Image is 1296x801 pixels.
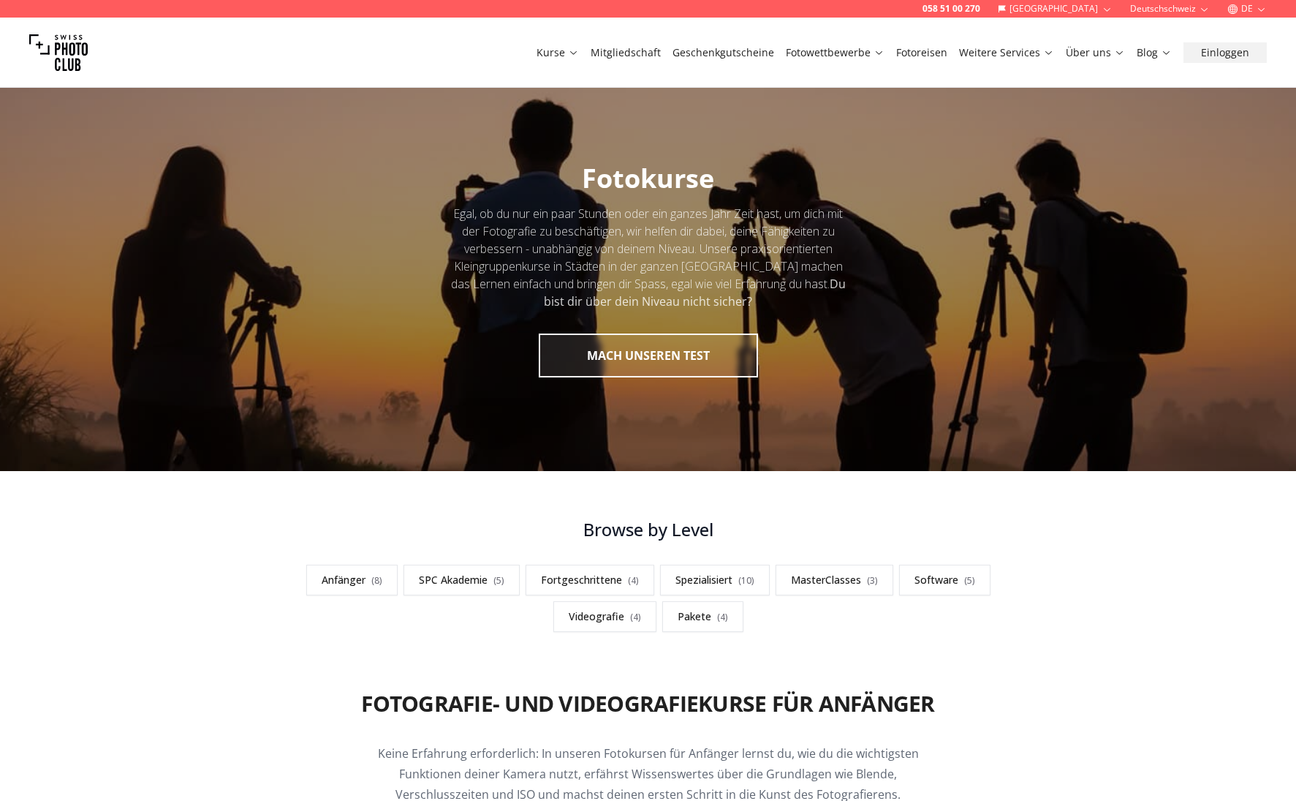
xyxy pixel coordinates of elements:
a: Fotowettbewerbe [786,45,884,60]
a: Software(5) [899,565,990,595]
a: Mitgliedschaft [591,45,661,60]
a: Fotoreisen [896,45,947,60]
button: Weitere Services [953,42,1060,63]
button: Blog [1131,42,1178,63]
a: 058 51 00 270 [922,3,980,15]
a: Pakete(4) [662,601,743,632]
span: Fotokurse [582,160,714,196]
span: ( 3 ) [867,574,878,587]
span: ( 5 ) [964,574,975,587]
button: Geschenkgutscheine [667,42,780,63]
span: ( 8 ) [371,574,382,587]
a: Weitere Services [959,45,1054,60]
span: ( 4 ) [630,611,641,623]
span: ( 4 ) [717,611,728,623]
a: Geschenkgutscheine [672,45,774,60]
a: Kurse [537,45,579,60]
button: Über uns [1060,42,1131,63]
a: Videografie(4) [553,601,656,632]
a: MasterClasses(3) [776,565,893,595]
button: Fotowettbewerbe [780,42,890,63]
a: Spezialisiert(10) [660,565,770,595]
a: Blog [1137,45,1172,60]
button: MACH UNSEREN TEST [539,334,758,377]
a: SPC Akademie(5) [403,565,520,595]
button: Einloggen [1183,42,1267,63]
button: Mitgliedschaft [585,42,667,63]
span: ( 10 ) [738,574,754,587]
a: Fortgeschrittene(4) [526,565,654,595]
a: Über uns [1066,45,1125,60]
h2: Fotografie- und Videografiekurse für Anfänger [361,691,934,717]
button: Kurse [531,42,585,63]
button: Fotoreisen [890,42,953,63]
img: Swiss photo club [29,23,88,82]
span: ( 4 ) [628,574,639,587]
a: Anfänger(8) [306,565,398,595]
div: Egal, ob du nur ein paar Stunden oder ein ganzes Jahr Zeit hast, um dich mit der Fotografie zu be... [450,205,847,310]
h3: Browse by Level [286,518,1011,541]
span: ( 5 ) [493,574,504,587]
